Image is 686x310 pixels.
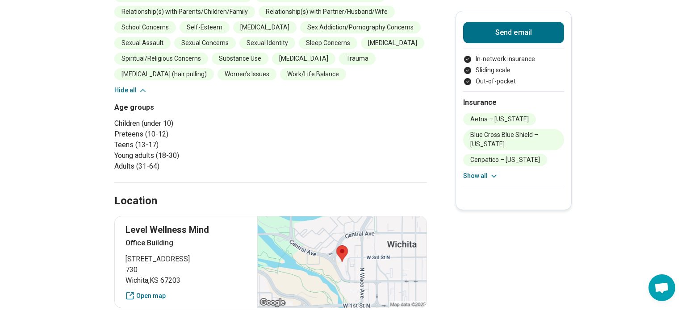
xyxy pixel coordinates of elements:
[114,68,214,80] li: [MEDICAL_DATA] (hair pulling)
[218,68,276,80] li: Women's Issues
[463,54,564,86] ul: Payment options
[125,275,247,286] span: Wichita , KS 67203
[361,37,424,49] li: [MEDICAL_DATA]
[463,171,498,181] button: Show all
[300,21,421,33] li: Sex Addiction/Pornography Concerns
[125,291,247,301] a: Open map
[114,140,267,150] li: Teens (13-17)
[114,86,147,95] button: Hide all
[125,254,247,265] span: [STREET_ADDRESS]
[180,21,230,33] li: Self-Esteem
[648,274,675,301] div: Open chat
[114,161,267,172] li: Adults (31-64)
[259,6,395,18] li: Relationship(s) with Partner/Husband/Wife
[463,113,536,125] li: Aetna – [US_STATE]
[463,77,564,86] li: Out-of-pocket
[339,53,376,65] li: Trauma
[125,238,247,248] p: Office Building
[463,154,547,166] li: Cenpatico – [US_STATE]
[463,66,564,75] li: Sliding scale
[114,37,171,49] li: Sexual Assault
[463,129,564,150] li: Blue Cross Blue Shield – [US_STATE]
[114,21,176,33] li: School Concerns
[239,37,295,49] li: Sexual Identity
[272,53,335,65] li: [MEDICAL_DATA]
[114,6,255,18] li: Relationship(s) with Parents/Children/Family
[114,194,157,209] h2: Location
[280,68,346,80] li: Work/Life Balance
[299,37,357,49] li: Sleep Concerns
[463,54,564,64] li: In-network insurance
[463,97,564,108] h2: Insurance
[174,37,236,49] li: Sexual Concerns
[212,53,268,65] li: Substance Use
[114,129,267,140] li: Preteens (10-12)
[114,53,208,65] li: Spiritual/Religious Concerns
[125,265,247,275] span: 730
[114,118,267,129] li: Children (under 10)
[463,22,564,43] button: Send email
[114,102,267,113] h3: Age groups
[233,21,297,33] li: [MEDICAL_DATA]
[114,150,267,161] li: Young adults (18-30)
[125,223,247,236] p: Level Wellness Mind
